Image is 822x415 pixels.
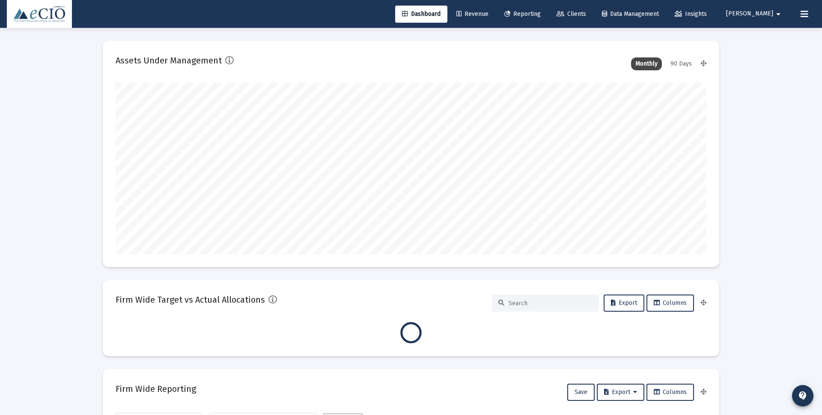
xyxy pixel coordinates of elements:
[567,384,595,401] button: Save
[668,6,714,23] a: Insights
[798,391,808,401] mat-icon: contact_support
[575,388,587,396] span: Save
[654,388,687,396] span: Columns
[116,382,196,396] h2: Firm Wide Reporting
[557,10,586,18] span: Clients
[509,300,593,307] input: Search
[602,10,659,18] span: Data Management
[116,54,222,67] h2: Assets Under Management
[504,10,541,18] span: Reporting
[450,6,495,23] a: Revenue
[604,388,637,396] span: Export
[597,384,644,401] button: Export
[497,6,548,23] a: Reporting
[604,295,644,312] button: Export
[13,6,66,23] img: Dashboard
[595,6,666,23] a: Data Management
[666,57,696,70] div: 90 Days
[395,6,447,23] a: Dashboard
[402,10,441,18] span: Dashboard
[675,10,707,18] span: Insights
[646,384,694,401] button: Columns
[631,57,662,70] div: Monthly
[726,10,773,18] span: [PERSON_NAME]
[773,6,783,23] mat-icon: arrow_drop_down
[456,10,488,18] span: Revenue
[116,293,265,307] h2: Firm Wide Target vs Actual Allocations
[654,299,687,307] span: Columns
[550,6,593,23] a: Clients
[611,299,637,307] span: Export
[716,5,794,22] button: [PERSON_NAME]
[646,295,694,312] button: Columns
